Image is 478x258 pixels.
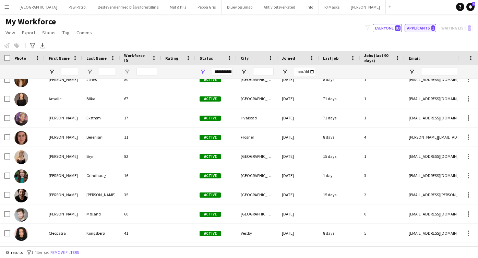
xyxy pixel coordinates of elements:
span: Active [200,231,221,236]
input: First Name Filter Input [61,68,78,76]
span: Rating [165,56,178,61]
div: 8 days [319,224,360,243]
div: [PERSON_NAME] [45,185,82,204]
div: [PERSON_NAME] [45,70,82,89]
div: Grindhaug [82,166,120,185]
div: [DATE] [278,185,319,204]
button: Remove filters [49,249,80,256]
div: Hvalstad [237,108,278,127]
img: Amber Maria Ekstrøm [14,112,28,126]
button: Everyone83 [373,24,402,32]
div: 1 [360,147,405,166]
div: 8 days [319,70,360,89]
div: 1 [360,70,405,89]
button: Bestevenner med blålys forestilling [92,0,164,14]
input: Joined Filter Input [294,68,315,76]
div: Berenjani [82,128,120,146]
button: Aktivitetsverksted [258,0,301,14]
input: Workforce ID Filter Input [136,68,157,76]
div: [GEOGRAPHIC_DATA] [237,89,278,108]
span: Tag [62,30,70,36]
span: My Workforce [5,16,56,27]
div: [DATE] [278,128,319,146]
span: Jobs (last 90 days) [364,53,392,63]
div: [DATE] [278,204,319,223]
div: 2 [360,185,405,204]
button: Møt & hils [164,0,192,14]
div: 60 [120,204,161,223]
button: Open Filter Menu [86,69,93,75]
input: Last Name Filter Input [99,68,116,76]
div: Cleopatra [45,224,82,243]
a: Export [19,28,38,37]
div: Vestby [237,224,278,243]
app-action-btn: Export XLSX [38,42,47,50]
span: Active [200,192,221,198]
div: 82 [120,147,161,166]
div: [DATE] [278,89,319,108]
div: Jones [82,70,120,89]
span: Active [200,154,221,159]
span: Email [409,56,420,61]
div: [GEOGRAPHIC_DATA] [237,166,278,185]
span: Status [42,30,56,36]
button: [GEOGRAPHIC_DATA] [14,0,63,14]
div: 67 [120,89,161,108]
div: 71 days [319,89,360,108]
span: Active [200,173,221,178]
div: 71 days [319,108,360,127]
input: City Filter Input [253,68,274,76]
div: Mæland [82,204,120,223]
button: Info [301,0,319,14]
div: 80 [120,70,161,89]
div: [DATE] [278,147,319,166]
div: [DATE] [278,224,319,243]
button: Bluey og Bingo [222,0,258,14]
a: Status [39,28,58,37]
button: Peppa Gris [192,0,222,14]
app-action-btn: Advanced filters [28,42,37,50]
button: Open Filter Menu [49,69,55,75]
button: [PERSON_NAME] [345,0,386,14]
div: 16 [120,166,161,185]
span: Active [200,96,221,102]
div: [GEOGRAPHIC_DATA] [237,147,278,166]
span: Active [200,116,221,121]
div: [PERSON_NAME] [45,128,82,146]
div: [PERSON_NAME] [45,204,82,223]
div: 17 [120,108,161,127]
span: Photo [14,56,26,61]
div: 15 days [319,185,360,204]
span: Active [200,77,221,82]
div: [PERSON_NAME] [45,108,82,127]
div: 5 [360,224,405,243]
div: Bryn [82,147,120,166]
div: Ekstrøm [82,108,120,127]
button: Open Filter Menu [282,69,288,75]
span: Workforce ID [124,53,149,63]
div: [GEOGRAPHIC_DATA] [237,70,278,89]
div: 1 [360,108,405,127]
span: Active [200,212,221,217]
span: Last Name [86,56,107,61]
div: 3 [360,166,405,185]
div: [PERSON_NAME] [45,166,82,185]
div: 1 [360,89,405,108]
button: Paw Patrol [63,0,92,14]
img: Amalie Blika [14,93,28,106]
div: Amalie [45,89,82,108]
span: City [241,56,249,61]
span: Last job [323,56,338,61]
div: 41 [120,224,161,243]
span: 1 [431,25,435,31]
a: View [3,28,18,37]
div: Blika [82,89,120,108]
div: [PERSON_NAME] [45,147,82,166]
button: Open Filter Menu [124,69,130,75]
span: 83 [395,25,401,31]
div: [GEOGRAPHIC_DATA] [237,185,278,204]
span: 1 filter set [31,250,49,255]
img: Christoffer Mæland [14,208,28,222]
a: Comms [74,28,95,37]
div: [DATE] [278,108,319,127]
